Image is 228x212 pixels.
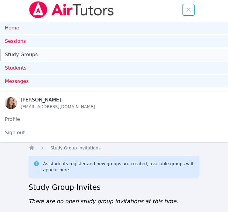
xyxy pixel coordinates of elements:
[50,145,100,151] a: Study Group Invitations
[29,1,114,18] img: Air Tutors
[43,161,195,173] div: As students register and new groups are created, available groups will appear here.
[21,96,95,104] div: [PERSON_NAME]
[21,104,95,110] div: [EMAIL_ADDRESS][DOMAIN_NAME]
[29,183,199,192] h2: Study Group Invites
[29,145,199,151] nav: Breadcrumb
[29,198,178,204] span: There are no open study group invitations at this time.
[50,145,100,150] span: Study Group Invitations
[5,78,29,85] span: Messages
